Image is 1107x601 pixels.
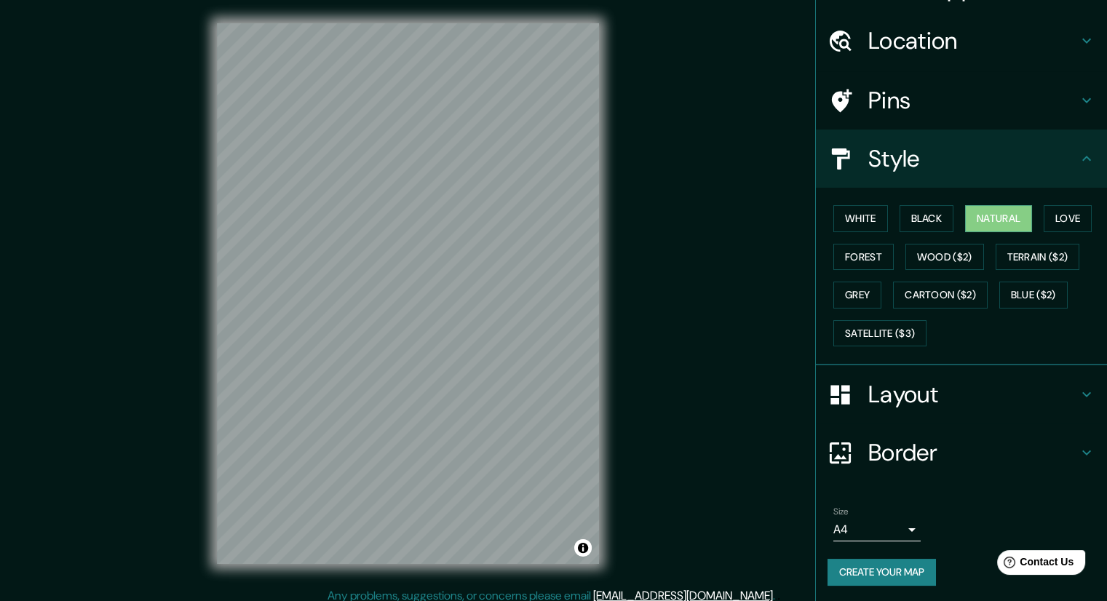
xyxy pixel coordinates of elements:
div: Style [816,130,1107,188]
button: Blue ($2) [999,282,1068,309]
div: Border [816,423,1107,482]
button: Black [900,205,954,232]
button: Toggle attribution [574,539,592,557]
h4: Layout [868,380,1078,409]
button: Terrain ($2) [996,244,1080,271]
button: Wood ($2) [905,244,984,271]
button: Satellite ($3) [833,320,927,347]
h4: Border [868,438,1078,467]
h4: Location [868,26,1078,55]
div: A4 [833,518,921,541]
canvas: Map [217,23,599,564]
button: Forest [833,244,894,271]
button: White [833,205,888,232]
button: Natural [965,205,1032,232]
button: Create your map [828,559,936,586]
div: Location [816,12,1107,70]
h4: Style [868,144,1078,173]
button: Cartoon ($2) [893,282,988,309]
label: Size [833,506,849,518]
h4: Pins [868,86,1078,115]
div: Layout [816,365,1107,423]
iframe: Help widget launcher [977,544,1091,585]
button: Grey [833,282,881,309]
button: Love [1044,205,1092,232]
div: Pins [816,71,1107,130]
